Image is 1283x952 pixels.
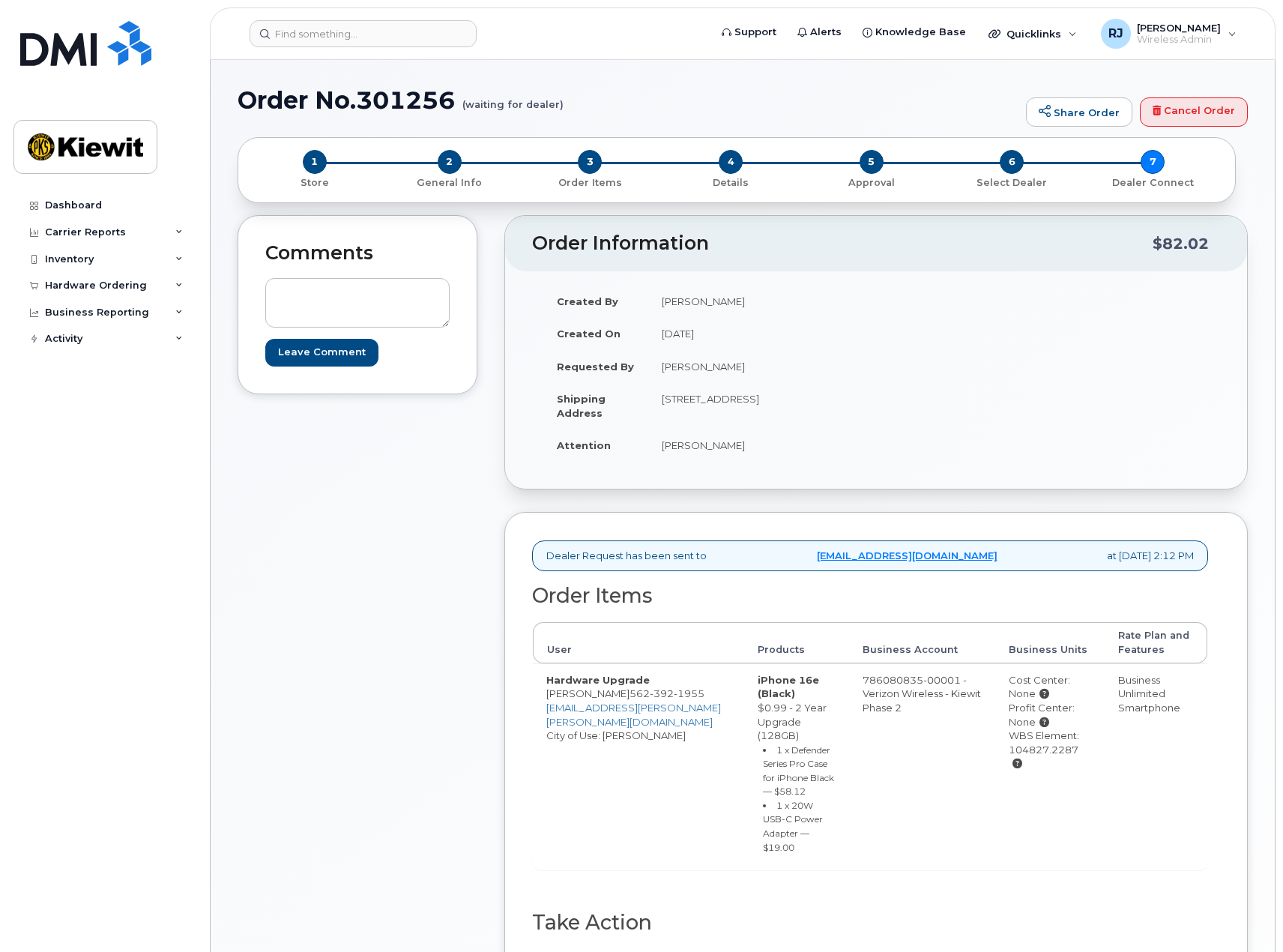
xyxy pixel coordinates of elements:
[557,393,606,419] strong: Shipping Address
[385,176,514,190] p: General Info
[648,285,865,318] td: [PERSON_NAME]
[660,174,801,190] a: 4 Details
[557,361,634,373] strong: Requested By
[648,350,865,383] td: [PERSON_NAME]
[1105,622,1207,663] th: Rate Plan and Features
[849,622,996,663] th: Business Account
[557,295,618,307] strong: Created By
[546,702,721,728] a: [EMAIL_ADDRESS][PERSON_NAME][PERSON_NAME][DOMAIN_NAME]
[250,174,379,190] a: 1 Store
[265,339,378,367] input: Leave Comment
[379,174,520,190] a: 2 General Info
[578,150,602,174] span: 3
[1140,97,1248,127] a: Cancel Order
[532,233,1153,254] h2: Order Information
[519,174,660,190] a: 3 Order Items
[744,622,848,663] th: Products
[438,150,462,174] span: 2
[265,243,450,264] h2: Comments
[1009,701,1091,729] div: Profit Center: None
[1105,663,1207,870] td: Business Unlimited Smartphone
[817,549,997,563] a: [EMAIL_ADDRESS][DOMAIN_NAME]
[948,176,1077,190] p: Select Dealer
[557,328,621,340] strong: Created On
[303,150,327,174] span: 1
[1026,97,1132,127] a: Share Order
[942,174,1083,190] a: 6 Select Dealer
[1009,673,1091,701] div: Cost Center: None
[533,663,744,870] td: [PERSON_NAME] City of Use: [PERSON_NAME]
[256,176,373,190] p: Store
[758,674,819,700] strong: iPhone 16e (Black)
[763,800,823,853] small: 1 x 20W USB-C Power Adapter — $19.00
[532,912,1208,934] h2: Take Action
[648,382,865,429] td: [STREET_ADDRESS]
[630,687,704,699] span: 562
[1153,229,1209,258] div: $82.02
[533,622,744,663] th: User
[525,176,654,190] p: Order Items
[995,622,1105,663] th: Business Units
[807,176,936,190] p: Approval
[462,87,564,110] small: (waiting for dealer)
[801,174,942,190] a: 5 Approval
[674,687,704,699] span: 1955
[744,663,848,870] td: $0.99 - 2 Year Upgrade (128GB)
[532,585,1208,607] h2: Order Items
[860,150,884,174] span: 5
[650,687,674,699] span: 392
[648,429,865,462] td: [PERSON_NAME]
[849,663,996,870] td: 786080835-00001 - Verizon Wireless - Kiewit Phase 2
[546,674,650,686] strong: Hardware Upgrade
[238,87,1018,113] h1: Order No.301256
[648,317,865,350] td: [DATE]
[666,176,795,190] p: Details
[719,150,743,174] span: 4
[1009,729,1091,771] div: WBS Element: 104827.2287
[763,744,834,798] small: 1 x Defender Series Pro Case for iPhone Black — $58.12
[532,540,1208,571] div: Dealer Request has been sent to at [DATE] 2:12 PM
[557,439,611,451] strong: Attention
[1000,150,1024,174] span: 6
